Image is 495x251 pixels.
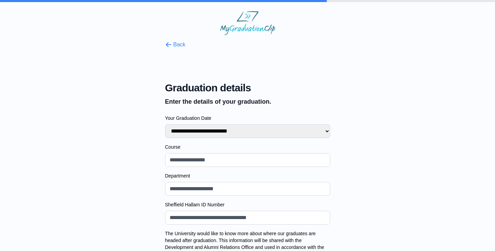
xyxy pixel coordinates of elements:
[165,97,330,106] p: Enter the details of your graduation.
[165,115,330,122] label: Your Graduation Date
[165,172,330,179] label: Department
[165,201,330,208] label: Sheffield Hallam ID Number
[165,144,330,150] label: Course
[220,11,275,35] img: MyGraduationClip
[165,82,330,94] span: Graduation details
[165,41,186,49] button: Back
